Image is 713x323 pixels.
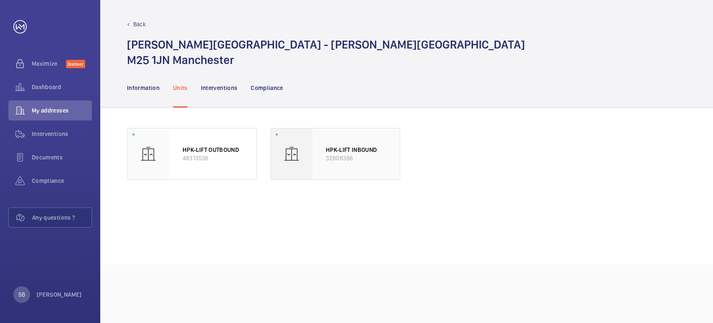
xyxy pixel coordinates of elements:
[326,146,386,154] p: HPK-LIFT INBOUND
[283,146,300,162] img: elevator.svg
[32,59,66,68] span: Maximize
[32,177,92,185] span: Compliance
[32,130,92,138] span: Interventions
[18,290,25,299] p: SB
[32,106,92,115] span: My addresses
[183,154,243,162] p: 48313536
[173,84,188,92] p: Units
[183,146,243,154] p: HPK-LIFT OUTBOUND
[127,37,525,68] h1: [PERSON_NAME][GEOGRAPHIC_DATA] - [PERSON_NAME][GEOGRAPHIC_DATA] M25 1JN Manchester
[32,83,92,91] span: Dashboard
[251,84,283,92] p: Compliance
[140,146,157,162] img: elevator.svg
[201,84,238,92] p: Interventions
[66,60,85,68] span: Discover
[127,84,160,92] p: Information
[133,20,146,28] p: Back
[37,290,82,299] p: [PERSON_NAME]
[32,153,92,161] span: Documents
[326,154,386,162] p: 32808396
[32,213,91,222] span: Any questions ?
